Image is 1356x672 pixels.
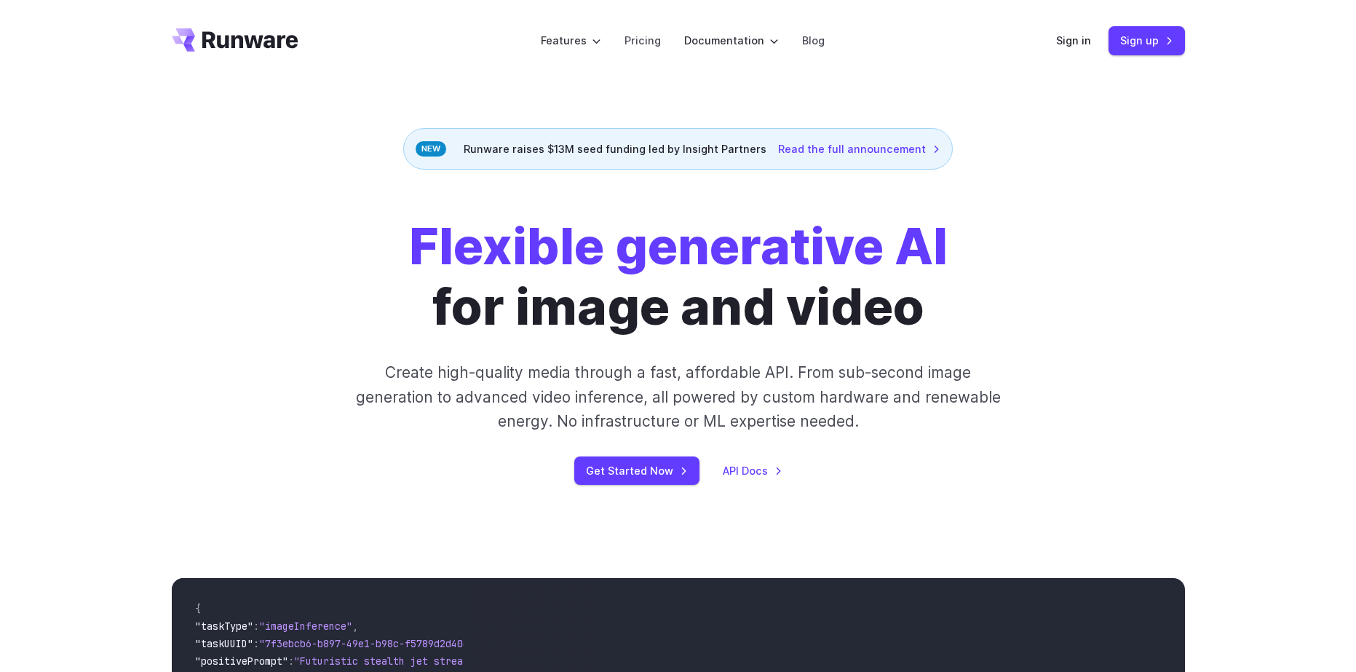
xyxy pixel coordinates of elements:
[802,32,825,49] a: Blog
[259,620,352,633] span: "imageInference"
[403,128,953,170] div: Runware raises $13M seed funding led by Insight Partners
[195,655,288,668] span: "positivePrompt"
[684,32,779,49] label: Documentation
[195,637,253,650] span: "taskUUID"
[409,216,948,277] strong: Flexible generative AI
[625,32,661,49] a: Pricing
[352,620,358,633] span: ,
[1056,32,1091,49] a: Sign in
[354,360,1002,433] p: Create high-quality media through a fast, affordable API. From sub-second image generation to adv...
[172,28,298,52] a: Go to /
[574,456,699,485] a: Get Started Now
[253,637,259,650] span: :
[259,637,480,650] span: "7f3ebcb6-b897-49e1-b98c-f5789d2d40d7"
[778,141,940,157] a: Read the full announcement
[288,655,294,668] span: :
[541,32,601,49] label: Features
[409,216,948,337] h1: for image and video
[294,655,824,668] span: "Futuristic stealth jet streaking through a neon-lit cityscape with glowing purple exhaust"
[1109,26,1185,55] a: Sign up
[253,620,259,633] span: :
[195,602,201,615] span: {
[195,620,253,633] span: "taskType"
[723,462,782,479] a: API Docs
